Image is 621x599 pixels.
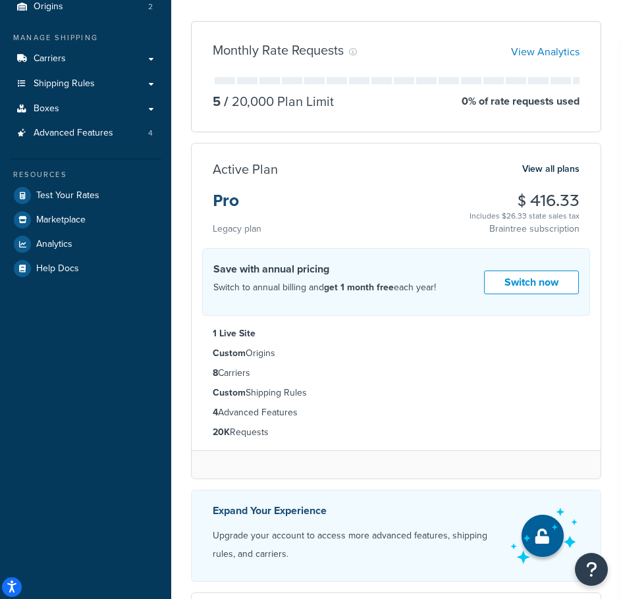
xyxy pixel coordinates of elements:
strong: 8 [213,366,218,380]
p: Switch to annual billing and each year! [213,279,436,296]
h3: $ 416.33 [470,192,580,209]
strong: 4 [213,405,218,419]
button: Open Resource Center [575,553,608,586]
span: Shipping Rules [34,78,95,90]
a: Carriers [10,47,161,71]
a: Shipping Rules [10,72,161,96]
a: Analytics [10,232,161,256]
strong: 20K [213,425,230,439]
li: Shipping Rules [213,386,580,400]
span: / [224,91,229,111]
a: View all plans [522,161,580,178]
span: Help Docs [36,263,79,274]
a: Help Docs [10,257,161,280]
p: 20,000 Plan Limit [221,92,334,111]
li: Advanced Features [213,405,580,420]
span: Carriers [34,53,66,65]
a: View Analytics [511,44,580,59]
span: 2 [148,1,153,13]
p: 5 [213,92,221,111]
div: Manage Shipping [10,32,161,43]
h3: Pro [213,192,261,220]
span: Boxes [34,103,59,115]
div: Includes $26.33 state sales tax [470,209,580,222]
li: Advanced Features [10,121,161,145]
h4: Save with annual pricing [213,261,436,277]
strong: Custom [213,386,246,400]
p: 0 % of rate requests used [462,92,580,111]
a: Test Your Rates [10,184,161,207]
p: Upgrade your account to access more advanced features, shipping rules, and carriers. [213,527,499,563]
a: Switch now [484,271,579,295]
span: Advanced Features [34,128,113,139]
strong: 1 Live Site [213,326,256,340]
li: Requests [213,425,580,440]
a: Expand Your Experience Upgrade your account to access more advanced features, shipping rules, and... [191,490,601,582]
li: Origins [213,346,580,361]
span: Test Your Rates [36,190,99,201]
p: Braintree subscription [470,222,580,236]
span: 4 [148,128,153,139]
strong: get 1 month free [324,280,394,294]
a: Advanced Features 4 [10,121,161,145]
strong: Custom [213,346,246,360]
small: Legacy plan [213,222,261,236]
li: Carriers [213,366,580,380]
span: Origins [34,1,63,13]
div: Resources [10,169,161,180]
a: Marketplace [10,208,161,232]
p: Expand Your Experience [213,502,499,520]
h3: Active Plan [213,162,278,176]
a: Boxes [10,97,161,121]
span: Analytics [36,239,72,250]
span: Marketplace [36,215,86,226]
h3: Monthly Rate Requests [213,43,344,57]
